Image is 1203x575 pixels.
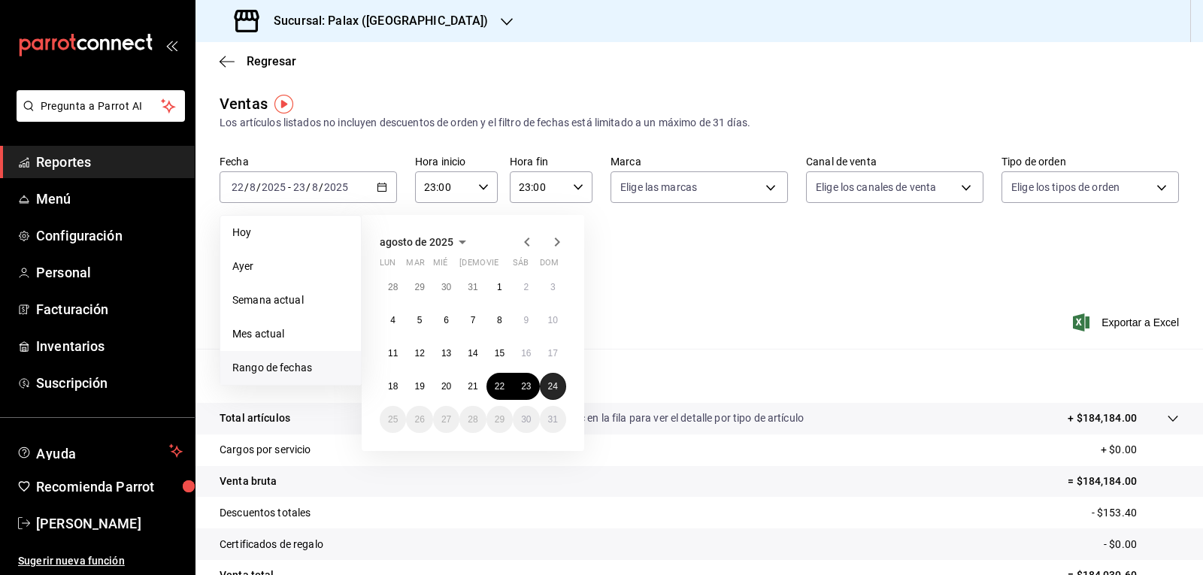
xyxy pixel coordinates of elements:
[380,258,395,274] abbr: lunes
[1076,313,1179,331] button: Exportar a Excel
[220,115,1179,131] div: Los artículos listados no incluyen descuentos de orden y el filtro de fechas está limitado a un m...
[406,406,432,433] button: 26 de agosto de 2025
[459,307,486,334] button: 7 de agosto de 2025
[497,282,502,292] abbr: 1 de agosto de 2025
[611,156,788,167] label: Marca
[548,381,558,392] abbr: 24 de agosto de 2025
[18,553,183,569] span: Sugerir nueva función
[620,180,697,195] span: Elige las marcas
[414,282,424,292] abbr: 29 de julio de 2025
[486,373,513,400] button: 22 de agosto de 2025
[274,95,293,113] img: Tooltip marker
[220,505,311,521] p: Descuentos totales
[459,340,486,367] button: 14 de agosto de 2025
[513,274,539,301] button: 2 de agosto de 2025
[540,406,566,433] button: 31 de agosto de 2025
[1101,442,1179,458] p: + $0.00
[220,474,277,489] p: Venta bruta
[1011,180,1120,195] span: Elige los tipos de orden
[523,282,529,292] abbr: 2 de agosto de 2025
[548,348,558,359] abbr: 17 de agosto de 2025
[380,406,406,433] button: 25 de agosto de 2025
[548,414,558,425] abbr: 31 de agosto de 2025
[220,410,290,426] p: Total artículos
[17,90,185,122] button: Pregunta a Parrot AI
[36,262,183,283] span: Personal
[433,373,459,400] button: 20 de agosto de 2025
[388,348,398,359] abbr: 11 de agosto de 2025
[292,181,306,193] input: --
[495,414,505,425] abbr: 29 de agosto de 2025
[232,292,349,308] span: Semana actual
[36,477,183,497] span: Recomienda Parrot
[806,156,983,167] label: Canal de venta
[444,315,449,325] abbr: 6 de agosto de 2025
[36,336,183,356] span: Inventarios
[486,307,513,334] button: 8 de agosto de 2025
[550,282,556,292] abbr: 3 de agosto de 2025
[247,54,296,68] span: Regresar
[220,156,397,167] label: Fecha
[1092,505,1179,521] p: - $153.40
[441,414,451,425] abbr: 27 de agosto de 2025
[441,348,451,359] abbr: 13 de agosto de 2025
[468,282,477,292] abbr: 31 de julio de 2025
[415,156,498,167] label: Hora inicio
[468,348,477,359] abbr: 14 de agosto de 2025
[1068,410,1137,426] p: + $184,184.00
[249,181,256,193] input: --
[36,189,183,209] span: Menú
[1104,537,1179,552] p: - $0.00
[220,367,1179,385] p: Resumen
[540,274,566,301] button: 3 de agosto de 2025
[220,92,268,115] div: Ventas
[232,326,349,342] span: Mes actual
[311,181,319,193] input: --
[306,181,311,193] span: /
[220,54,296,68] button: Regresar
[232,225,349,241] span: Hoy
[513,406,539,433] button: 30 de agosto de 2025
[220,537,323,552] p: Certificados de regalo
[231,181,244,193] input: --
[441,282,451,292] abbr: 30 de julio de 2025
[388,381,398,392] abbr: 18 de agosto de 2025
[388,282,398,292] abbr: 28 de julio de 2025
[232,360,349,376] span: Rango de fechas
[540,373,566,400] button: 24 de agosto de 2025
[41,98,162,114] span: Pregunta a Parrot AI
[459,274,486,301] button: 31 de julio de 2025
[513,258,529,274] abbr: sábado
[513,373,539,400] button: 23 de agosto de 2025
[414,414,424,425] abbr: 26 de agosto de 2025
[441,381,451,392] abbr: 20 de agosto de 2025
[36,373,183,393] span: Suscripción
[390,315,395,325] abbr: 4 de agosto de 2025
[319,181,323,193] span: /
[388,414,398,425] abbr: 25 de agosto de 2025
[433,274,459,301] button: 30 de julio de 2025
[433,307,459,334] button: 6 de agosto de 2025
[261,181,286,193] input: ----
[554,410,804,426] p: Da clic en la fila para ver el detalle por tipo de artículo
[380,236,453,248] span: agosto de 2025
[417,315,423,325] abbr: 5 de agosto de 2025
[521,414,531,425] abbr: 30 de agosto de 2025
[523,315,529,325] abbr: 9 de agosto de 2025
[406,340,432,367] button: 12 de agosto de 2025
[495,348,505,359] abbr: 15 de agosto de 2025
[36,152,183,172] span: Reportes
[1068,474,1179,489] p: = $184,184.00
[406,373,432,400] button: 19 de agosto de 2025
[380,233,471,251] button: agosto de 2025
[459,406,486,433] button: 28 de agosto de 2025
[380,340,406,367] button: 11 de agosto de 2025
[220,442,311,458] p: Cargos por servicio
[540,340,566,367] button: 17 de agosto de 2025
[36,225,183,246] span: Configuración
[406,307,432,334] button: 5 de agosto de 2025
[513,340,539,367] button: 16 de agosto de 2025
[165,39,177,51] button: open_drawer_menu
